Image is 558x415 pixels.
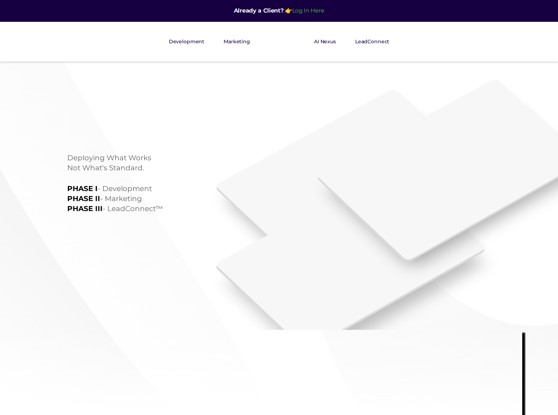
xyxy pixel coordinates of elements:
strong: PHASE III [67,204,103,213]
a: Development [160,34,213,49]
h1: Deploying What Works Not What's Standard. [67,153,237,173]
strong: PHASE I [67,184,98,193]
a: AI Nexus [305,34,344,49]
h1: - Development - Marketing - LeadConnect™ [67,184,237,214]
a: Marketing [215,34,259,49]
strong: PHASE II [67,194,100,203]
div: Log In Here [234,6,324,16]
a: LeadConnect [347,34,398,49]
strong: Already a Client? 👉 [234,7,292,14]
